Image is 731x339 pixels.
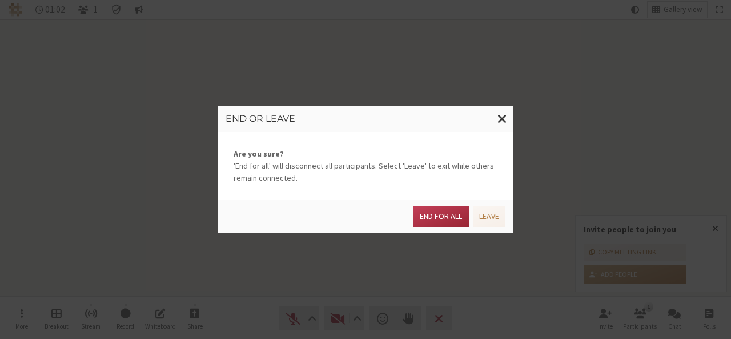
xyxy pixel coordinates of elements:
[234,148,497,160] strong: Are you sure?
[226,114,505,124] h3: End or leave
[491,106,513,132] button: Close modal
[413,206,468,227] button: End for all
[218,132,513,200] div: 'End for all' will disconnect all participants. Select 'Leave' to exit while others remain connec...
[473,206,505,227] button: Leave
